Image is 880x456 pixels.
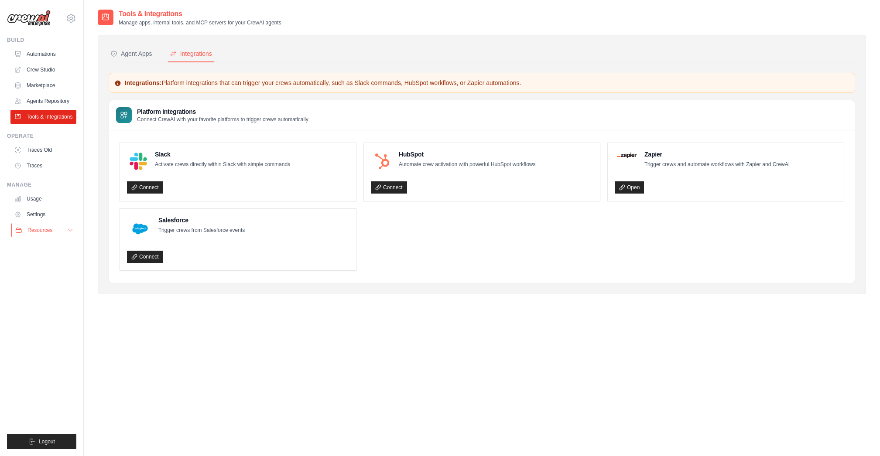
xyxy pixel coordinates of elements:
span: Logout [39,438,55,445]
div: Manage [7,181,76,188]
a: Usage [10,192,76,206]
h4: Slack [155,150,290,159]
h3: Platform Integrations [137,107,308,116]
a: Crew Studio [10,63,76,77]
a: Connect [371,181,407,194]
img: Zapier Logo [617,153,637,158]
div: Build [7,37,76,44]
a: Traces [10,159,76,173]
a: Marketplace [10,78,76,92]
p: Trigger crews from Salesforce events [158,226,245,235]
a: Traces Old [10,143,76,157]
div: Operate [7,133,76,140]
p: Trigger crews and automate workflows with Zapier and CrewAI [644,160,790,169]
a: Agents Repository [10,94,76,108]
a: Tools & Integrations [10,110,76,124]
button: Logout [7,434,76,449]
img: Logo [7,10,51,27]
h4: Salesforce [158,216,245,225]
h4: Zapier [644,150,790,159]
button: Agent Apps [109,46,154,62]
a: Connect [127,181,163,194]
h4: HubSpot [399,150,535,159]
span: Resources [27,227,52,234]
a: Open [615,181,644,194]
button: Resources [11,223,77,237]
img: Slack Logo [130,153,147,170]
img: HubSpot Logo [373,153,391,170]
div: Integrations [170,49,212,58]
p: Automate crew activation with powerful HubSpot workflows [399,160,535,169]
p: Manage apps, internal tools, and MCP servers for your CrewAI agents [119,19,281,26]
img: Salesforce Logo [130,218,151,239]
p: Platform integrations that can trigger your crews automatically, such as Slack commands, HubSpot ... [114,78,849,87]
a: Connect [127,251,163,263]
p: Connect CrewAI with your favorite platforms to trigger crews automatically [137,116,308,123]
a: Automations [10,47,76,61]
h2: Tools & Integrations [119,9,281,19]
div: Agent Apps [110,49,152,58]
strong: Integrations: [125,79,162,86]
button: Integrations [168,46,214,62]
a: Settings [10,208,76,221]
p: Activate crews directly within Slack with simple commands [155,160,290,169]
